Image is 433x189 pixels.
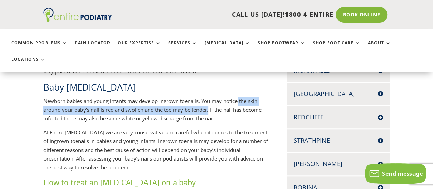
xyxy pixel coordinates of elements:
[368,40,391,55] a: About
[43,16,112,23] a: Entire Podiatry
[121,10,333,19] p: CALL US [DATE]!
[168,40,197,55] a: Services
[11,57,46,72] a: Locations
[43,81,268,97] h2: Baby [MEDICAL_DATA]
[382,170,423,177] span: Send message
[43,97,268,128] p: Newborn babies and young infants may develop ingrown toenails. You may notice the skin around you...
[258,40,305,55] a: Shop Footwear
[43,8,112,22] img: logo (1)
[205,40,250,55] a: [MEDICAL_DATA]
[294,136,383,145] h4: Strathpine
[118,40,161,55] a: Our Expertise
[43,128,268,177] p: At Entire [MEDICAL_DATA] we are very conservative and careful when it comes to the treatment of i...
[336,7,387,23] a: Book Online
[365,163,426,184] button: Send message
[294,160,383,168] h4: [PERSON_NAME]
[313,40,360,55] a: Shop Foot Care
[285,10,333,19] span: 1800 4 ENTIRE
[294,113,383,121] h4: Redcliffe
[294,90,383,98] h4: [GEOGRAPHIC_DATA]
[75,40,110,55] a: Pain Locator
[11,40,67,55] a: Common Problems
